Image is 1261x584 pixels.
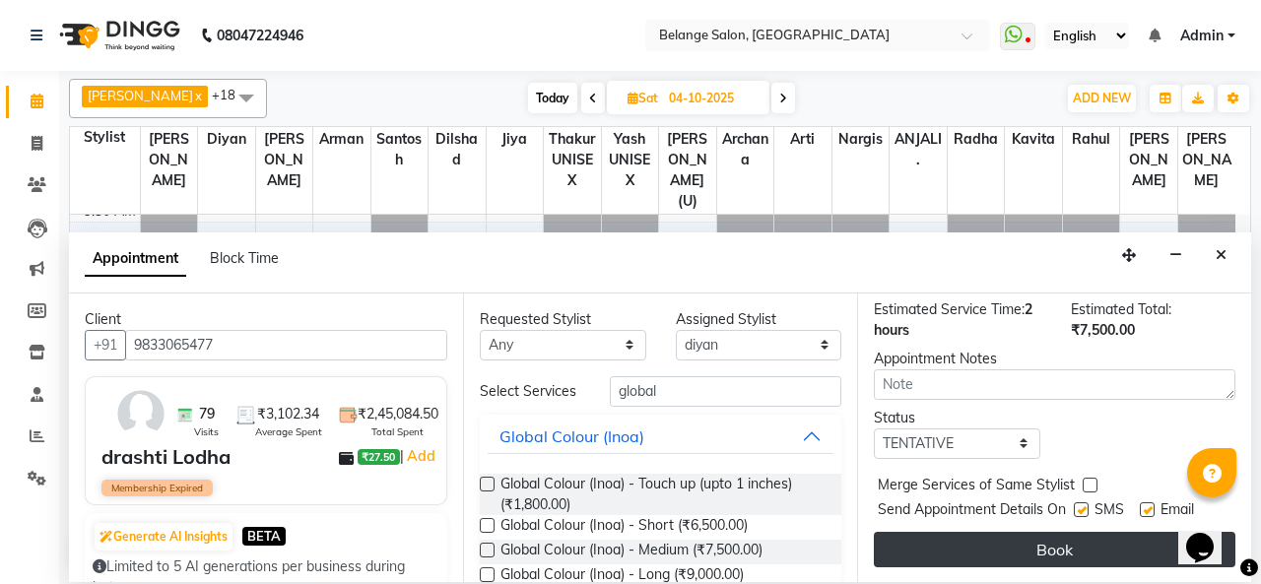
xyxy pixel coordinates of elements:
span: Thakur UNISEX [544,127,601,193]
span: Membership Expired [101,480,213,496]
span: Kavita [1005,127,1062,152]
div: Select Services [465,381,595,402]
span: Global Colour (Inoa) - Touch up (upto 1 inches) (₹1,800.00) [500,474,826,515]
input: Search by Name/Mobile/Email/Code [125,330,447,360]
span: diyan [198,127,255,152]
span: [PERSON_NAME] [1120,127,1177,193]
span: ₹3,102.34 [257,404,319,424]
span: ANJALI. [890,127,947,172]
span: ₹7,500.00 [1071,321,1135,339]
span: Global Colour (Inoa) - Short (₹6,500.00) [500,515,748,540]
span: [PERSON_NAME] [88,88,193,103]
div: Status [874,408,1040,428]
button: Generate AI Insights [95,523,232,551]
span: Jiya [487,127,544,152]
span: SMS [1095,499,1124,524]
div: Client [85,309,447,330]
span: | [400,444,438,468]
span: Today [528,83,577,113]
button: +91 [85,330,126,360]
span: [PERSON_NAME] (U) [659,127,716,214]
span: Yash UNISEX [602,127,659,193]
span: ₹27.50 [358,449,399,465]
div: Appointment Notes [874,349,1235,369]
span: Rahul [1063,127,1120,152]
input: Search by service name [610,376,841,407]
a: Add [404,444,438,468]
button: ADD NEW [1068,85,1136,112]
span: Global Colour (Inoa) - Medium (₹7,500.00) [500,540,763,564]
button: Global Colour (Inoa) [488,419,833,454]
span: ₹2,45,084.50 [358,404,438,424]
span: [PERSON_NAME] [141,127,198,193]
span: Arti [774,127,831,152]
input: 2025-10-04 [663,84,762,113]
span: 2 hours [874,300,1032,339]
span: Archana [717,127,774,172]
iframe: chat widget [1178,505,1241,564]
span: Average Spent [255,424,322,439]
span: 79 [199,404,215,424]
img: avatar [112,385,169,442]
span: Admin [1180,26,1224,46]
div: Stylist [70,127,140,148]
span: Visits [194,424,219,439]
span: Appointment [85,241,186,277]
span: Block Time [210,249,279,267]
div: Assigned Stylist [676,309,842,330]
span: ADD NEW [1073,91,1131,105]
span: Merge Services of Same Stylist [878,475,1075,499]
span: Arman [313,127,370,152]
span: Estimated Total: [1071,300,1171,318]
span: Santosh [371,127,429,172]
div: Global Colour (Inoa) [499,424,644,448]
span: BETA [242,527,286,546]
span: Estimated Service Time: [874,300,1025,318]
span: [PERSON_NAME] [256,127,313,193]
span: dilshad [429,127,486,172]
span: Email [1161,499,1194,524]
span: Total Spent [371,424,424,439]
button: Close [1207,240,1235,271]
a: x [193,88,202,103]
button: Book [874,532,1235,567]
span: Nargis [832,127,890,152]
span: Radha [948,127,1005,152]
b: 08047224946 [217,8,303,63]
span: [PERSON_NAME] [1178,127,1235,193]
span: Send Appointment Details On [878,499,1066,524]
span: +18 [212,87,250,102]
img: logo [50,8,185,63]
span: Sat [623,91,663,105]
div: Requested Stylist [480,309,646,330]
div: drashti Lodha [101,442,231,472]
